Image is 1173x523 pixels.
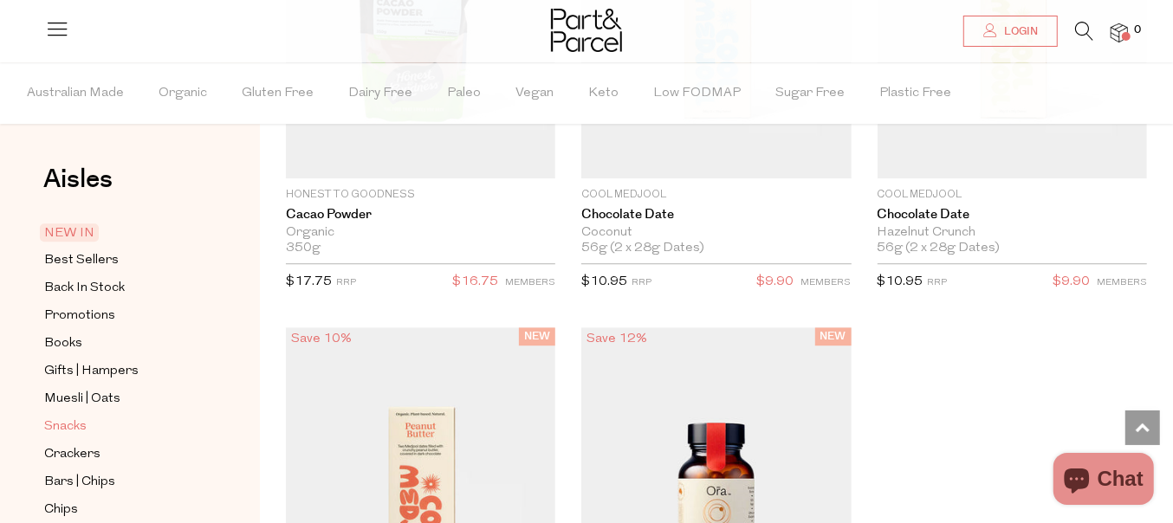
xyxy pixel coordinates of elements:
[44,333,202,354] a: Books
[286,275,332,288] span: $17.75
[1053,271,1090,294] span: $9.90
[286,207,555,223] a: Cacao Powder
[878,207,1147,223] a: Chocolate Date
[44,388,202,410] a: Muesli | Oats
[1048,453,1159,509] inbox-online-store-chat: Shopify online store chat
[878,225,1147,241] div: Hazelnut Crunch
[878,187,1147,203] p: Cool Medjool
[27,63,124,124] span: Australian Made
[505,278,555,287] small: MEMBERS
[878,275,923,288] span: $10.95
[581,275,627,288] span: $10.95
[581,241,704,256] span: 56g (2 x 28g Dates)
[452,271,498,294] span: $16.75
[588,63,619,124] span: Keto
[44,249,202,271] a: Best Sellers
[1000,24,1038,39] span: Login
[878,241,1001,256] span: 56g (2 x 28g Dates)
[44,305,202,326] a: Promotions
[44,333,82,354] span: Books
[242,63,314,124] span: Gluten Free
[44,416,202,437] a: Snacks
[447,63,481,124] span: Paleo
[581,207,851,223] a: Chocolate Date
[757,271,794,294] span: $9.90
[44,306,115,326] span: Promotions
[801,278,852,287] small: MEMBERS
[44,278,125,299] span: Back In Stock
[928,278,948,287] small: RRP
[653,63,741,124] span: Low FODMAP
[879,63,951,124] span: Plastic Free
[40,223,99,242] span: NEW IN
[815,327,852,345] span: NEW
[44,500,78,520] span: Chips
[44,277,202,299] a: Back In Stock
[44,472,115,493] span: Bars | Chips
[43,160,113,198] span: Aisles
[581,187,851,203] p: Cool Medjool
[44,471,202,493] a: Bars | Chips
[286,241,321,256] span: 350g
[44,389,120,410] span: Muesli | Oats
[551,9,622,52] img: Part&Parcel
[1111,23,1128,42] a: 0
[286,225,555,241] div: Organic
[159,63,207,124] span: Organic
[44,443,202,465] a: Crackers
[44,361,139,382] span: Gifts | Hampers
[515,63,554,124] span: Vegan
[44,223,202,243] a: NEW IN
[775,63,845,124] span: Sugar Free
[1130,23,1145,38] span: 0
[286,187,555,203] p: Honest to Goodness
[1097,278,1147,287] small: MEMBERS
[348,63,412,124] span: Dairy Free
[44,360,202,382] a: Gifts | Hampers
[43,166,113,210] a: Aisles
[963,16,1058,47] a: Login
[632,278,651,287] small: RRP
[44,250,119,271] span: Best Sellers
[44,499,202,520] a: Chips
[286,327,357,351] div: Save 10%
[44,444,100,465] span: Crackers
[519,327,555,345] span: NEW
[581,225,851,241] div: Coconut
[44,416,87,437] span: Snacks
[336,278,356,287] small: RRP
[581,327,652,351] div: Save 12%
